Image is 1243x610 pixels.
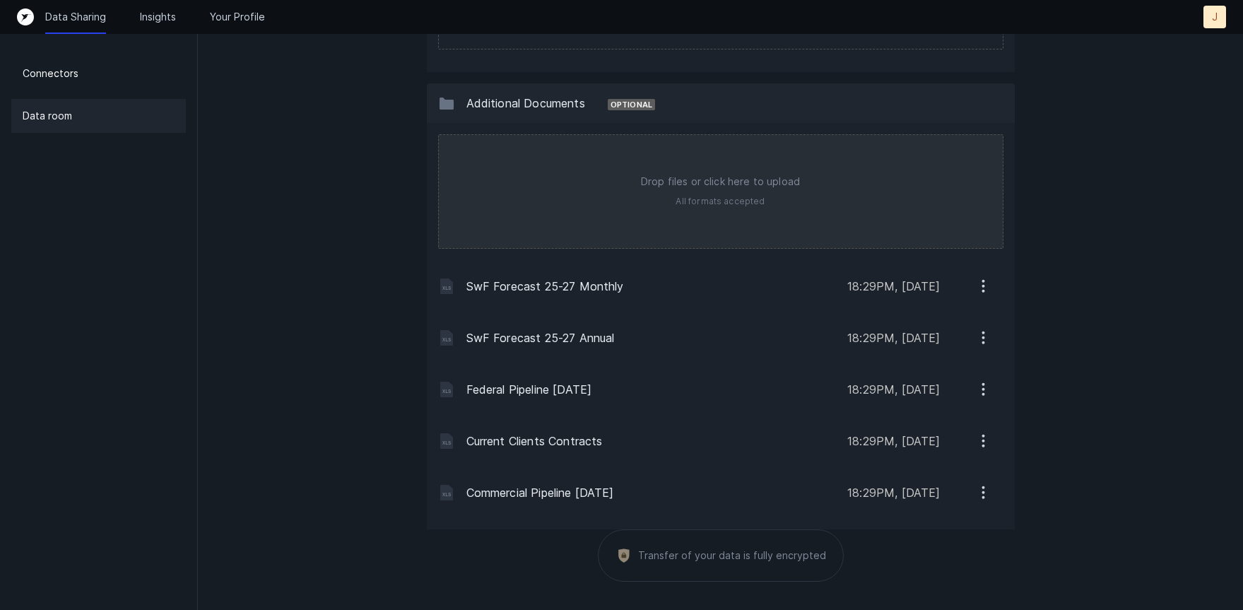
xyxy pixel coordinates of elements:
p: Data room [23,107,72,124]
a: Your Profile [210,10,265,24]
img: 296775163815d3260c449a3c76d78306.svg [438,433,455,450]
img: 296775163815d3260c449a3c76d78306.svg [438,329,455,346]
p: Transfer of your data is fully encrypted [638,551,826,561]
p: SwF Forecast 25-27 Monthly [466,278,837,295]
button: J [1203,6,1226,28]
p: Federal Pipeline [DATE] [466,381,837,398]
p: J [1212,10,1218,24]
p: 18:29PM, [DATE] [847,329,940,346]
p: 18:29PM, [DATE] [847,484,940,501]
img: 13c8d1aa17ce7ae226531ffb34303e38.svg [438,95,455,112]
span: Additional Documents [466,96,585,110]
img: 296775163815d3260c449a3c76d78306.svg [438,484,455,501]
p: Connectors [23,65,78,82]
p: 18:29PM, [DATE] [847,381,940,398]
a: Data Sharing [45,10,106,24]
a: Connectors [11,57,186,90]
a: Insights [140,10,176,24]
p: Commercial Pipeline [DATE] [466,484,837,501]
img: 296775163815d3260c449a3c76d78306.svg [438,381,455,398]
img: 24bafe13eeb8216b230382deb5896397.svg [615,547,632,563]
p: 18:29PM, [DATE] [847,433,940,450]
img: 296775163815d3260c449a3c76d78306.svg [438,278,455,295]
p: 18:29PM, [DATE] [847,278,940,295]
p: SwF Forecast 25-27 Annual [466,329,837,346]
a: Data room [11,99,186,133]
p: Current Clients Contracts [466,433,837,450]
div: Optional [608,99,655,110]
